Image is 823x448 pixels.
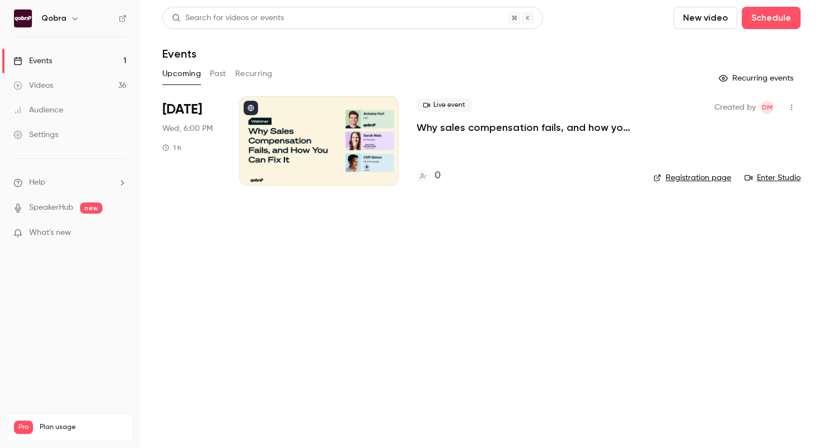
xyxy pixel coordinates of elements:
[14,421,33,434] span: Pro
[653,172,731,183] a: Registration page
[162,65,201,83] button: Upcoming
[13,80,53,91] div: Videos
[113,228,127,238] iframe: Noticeable Trigger
[29,202,73,214] a: SpeakerHub
[41,13,66,24] h6: Qobra
[417,168,441,183] a: 0
[162,101,202,119] span: [DATE]
[13,129,58,140] div: Settings
[714,101,756,114] span: Created by
[80,202,102,214] span: new
[674,7,737,29] button: New video
[29,227,71,239] span: What's new
[13,177,127,188] li: help-dropdown-opener
[417,98,472,112] span: Live event
[762,101,773,114] span: DM
[162,123,213,134] span: Wed, 6:00 PM
[714,69,801,87] button: Recurring events
[14,10,32,27] img: Qobra
[13,55,52,67] div: Events
[162,143,181,152] div: 1 h
[172,12,284,24] div: Search for videos or events
[742,7,801,29] button: Schedule
[13,105,63,116] div: Audience
[417,121,635,134] a: Why sales compensation fails, and how you can fix it
[235,65,273,83] button: Recurring
[162,47,197,60] h1: Events
[40,423,126,432] span: Plan usage
[162,96,221,186] div: Oct 8 Wed, 6:00 PM (Europe/Paris)
[434,168,441,183] h4: 0
[745,172,801,183] a: Enter Studio
[760,101,774,114] span: Dylan Manceau
[210,65,226,83] button: Past
[29,177,45,188] span: Help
